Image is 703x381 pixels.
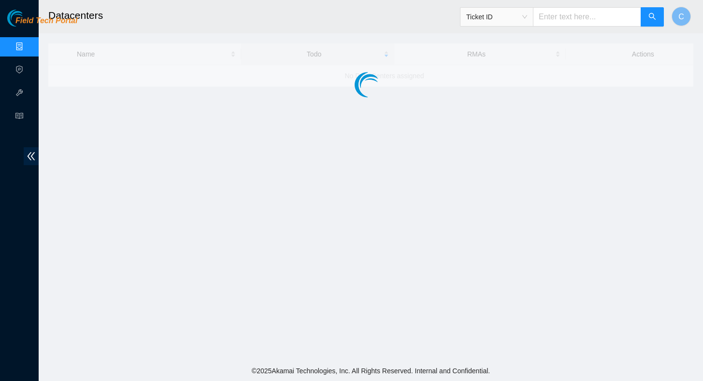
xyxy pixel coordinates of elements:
[7,17,77,30] a: Akamai TechnologiesField Tech Portal
[672,7,691,26] button: C
[641,7,664,27] button: search
[466,10,527,24] span: Ticket ID
[533,7,641,27] input: Enter text here...
[24,147,39,165] span: double-left
[39,361,703,381] footer: © 2025 Akamai Technologies, Inc. All Rights Reserved. Internal and Confidential.
[648,13,656,22] span: search
[7,10,49,27] img: Akamai Technologies
[678,11,684,23] span: C
[15,16,77,26] span: Field Tech Portal
[15,108,23,127] span: read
